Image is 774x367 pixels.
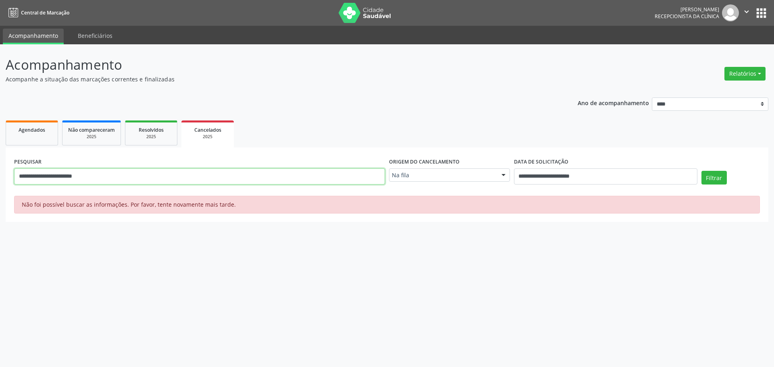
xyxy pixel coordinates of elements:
div: 2025 [187,134,228,140]
p: Ano de acompanhamento [578,97,649,108]
label: DATA DE SOLICITAÇÃO [514,156,568,168]
p: Acompanhe a situação das marcações correntes e finalizadas [6,75,539,83]
label: Origem do cancelamento [389,156,460,168]
span: Recepcionista da clínica [655,13,719,20]
p: Acompanhamento [6,55,539,75]
img: img [722,4,739,21]
div: 2025 [68,134,115,140]
a: Central de Marcação [6,6,69,19]
button: Relatórios [724,67,766,81]
button:  [739,4,754,21]
a: Beneficiários [72,29,118,43]
div: 2025 [131,134,171,140]
div: [PERSON_NAME] [655,6,719,13]
span: Resolvidos [139,126,164,133]
span: Na fila [392,171,493,179]
span: Cancelados [194,126,221,133]
a: Acompanhamento [3,29,64,44]
button: Filtrar [701,171,727,185]
label: PESQUISAR [14,156,42,168]
button: apps [754,6,768,20]
div: Não foi possível buscar as informações. Por favor, tente novamente mais tarde. [14,196,760,214]
span: Não compareceram [68,126,115,133]
span: Central de Marcação [21,9,69,16]
i:  [742,7,751,16]
span: Agendados [19,126,45,133]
